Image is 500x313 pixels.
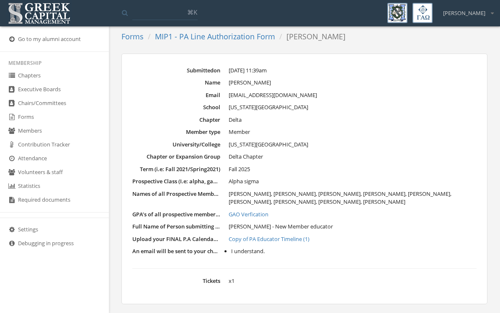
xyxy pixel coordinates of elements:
dt: Chapter or Expansion Group [132,153,220,161]
span: Alpha sigma [229,177,259,185]
a: MIP1 - PA Line Authorization Form [155,31,275,41]
dt: University/College [132,141,220,149]
a: Copy of PA Educator Timeline (1) [229,235,477,244]
dt: Submitted on [132,67,220,74]
div: [PERSON_NAME] [438,3,494,17]
dt: Name [132,79,220,87]
dt: An email will be sent to your chapter's email with additional information on your request for a P... [132,247,220,255]
span: Fall 2025 [229,165,250,173]
span: [PERSON_NAME] - New Member educator [229,223,333,230]
span: [PERSON_NAME] [443,9,485,17]
dt: Tickets [132,277,220,285]
dt: Full Name of Person submitting this Form and your Role in the Chapter: (i.e. President, P.A Educa... [132,223,220,231]
dd: [PERSON_NAME] [229,79,477,87]
span: [PERSON_NAME], [PERSON_NAME], [PERSON_NAME], [PERSON_NAME], [PERSON_NAME], [PERSON_NAME], [PERSON... [229,190,451,206]
a: GAO Verfication [229,210,477,219]
dd: [US_STATE][GEOGRAPHIC_DATA] [229,103,477,112]
li: I understand. [231,247,477,256]
dt: Prospective Class (I.e: alpha, gamma, xi Line) [132,177,220,185]
dt: Member type [132,128,220,136]
dt: Chapter [132,116,220,124]
dd: x 1 [229,277,477,285]
dt: School [132,103,220,111]
dd: Member [229,128,477,136]
a: Forms [121,31,144,41]
dd: Delta [229,116,477,124]
dt: Email [132,91,220,99]
dt: Upload your FINAL P.A Calendar and include dates for initiation, meeting dates and times, mid-rev... [132,235,220,243]
span: [DATE] 11:39am [229,67,267,74]
span: [US_STATE][GEOGRAPHIC_DATA] [229,141,308,148]
dd: [EMAIL_ADDRESS][DOMAIN_NAME] [229,91,477,100]
dt: Names of all Prospective Members [132,190,220,198]
li: [PERSON_NAME] [275,31,345,42]
span: ⌘K [187,8,197,16]
span: Delta Chapter [229,153,263,160]
dt: GPA’s of all prospective members (attach Member Grade Verification form) in PDF format [132,210,220,218]
dt: Term (i.e: Fall 2021/Spring2021) [132,165,220,173]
